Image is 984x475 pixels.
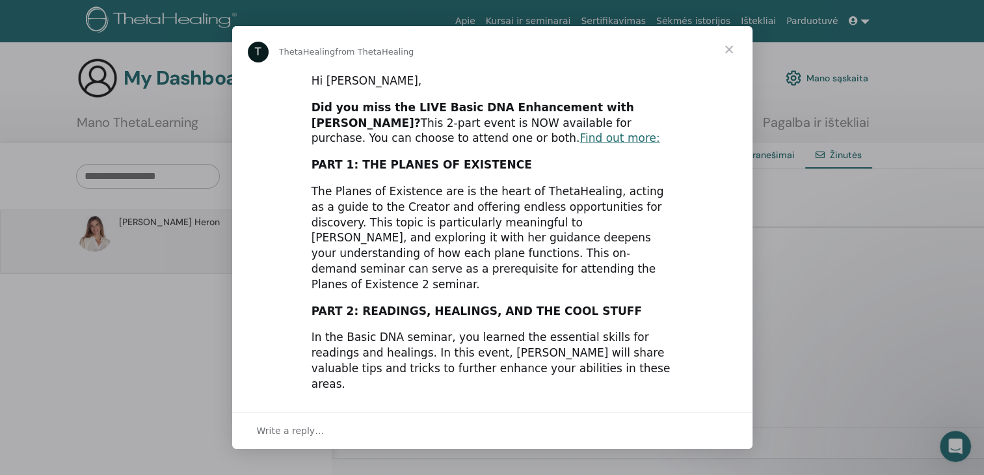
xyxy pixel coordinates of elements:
[706,26,752,73] span: Close
[279,47,336,57] span: ThetaHealing
[232,412,752,449] div: Open conversation and reply
[335,47,414,57] span: from ThetaHealing
[312,100,673,146] div: This 2-part event is NOW available for purchase. You can choose to attend one or both.
[312,101,634,129] b: Did you miss the LIVE Basic DNA Enhancement with [PERSON_NAME]?
[312,330,673,392] div: In the Basic DNA seminar, you learned the essential skills for readings and healings. In this eve...
[312,74,673,89] div: Hi [PERSON_NAME],
[257,422,325,439] span: Write a reply…
[312,305,642,318] b: PART 2: READINGS, HEALINGS, AND THE COOL STUFF
[312,158,532,171] b: PART 1: THE PLANES OF EXISTENCE
[312,184,673,293] div: The Planes of Existence are is the heart of ThetaHealing, acting as a guide to the Creator and of...
[248,42,269,62] div: Profile image for ThetaHealing
[579,131,659,144] a: Find out more:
